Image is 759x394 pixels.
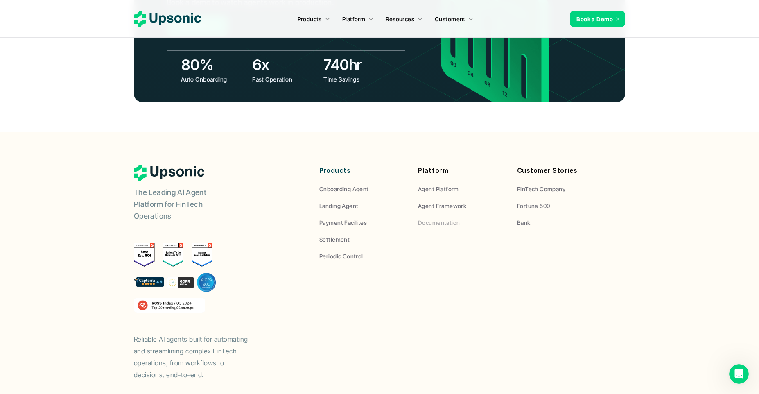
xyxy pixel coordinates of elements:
a: Landing Agent [319,202,406,210]
p: Bank [517,218,531,227]
p: Customer Stories [517,165,604,177]
iframe: Intercom live chat [729,364,749,384]
p: Periodic Control [319,252,363,260]
a: Documentation [418,218,505,227]
p: Products [319,165,406,177]
p: Platform [342,15,365,23]
a: Onboarding Agent [319,185,406,193]
p: The Leading AI Agent Platform for FinTech Operations [134,187,236,222]
p: FinTech Company [517,185,565,193]
h3: 80% [181,54,248,75]
p: Agent Platform [418,185,459,193]
p: Landing Agent [319,202,358,210]
p: Documentation [418,218,460,227]
p: Resources [386,15,414,23]
p: Fortune 500 [517,202,550,210]
p: Payment Facilites [319,218,367,227]
p: Book a Demo [576,15,613,23]
p: Settlement [319,235,350,244]
a: Products [293,11,335,26]
p: Customers [435,15,465,23]
p: Onboarding Agent [319,185,369,193]
p: Platform [418,165,505,177]
p: Products [298,15,322,23]
p: Agent Framework [418,202,466,210]
a: Payment Facilites [319,218,406,227]
a: Periodic Control [319,252,406,260]
p: Auto Onboarding [181,75,246,84]
a: Settlement [319,235,406,244]
p: Reliable AI agents built for automating and streamlining complex FinTech operations, from workflo... [134,333,257,380]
